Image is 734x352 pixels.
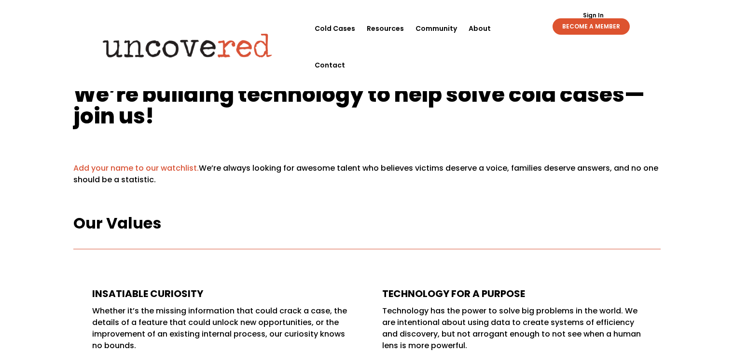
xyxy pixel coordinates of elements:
h3: Our Values [73,213,661,239]
span: e’re building technology to help solve cold cases—join us! [73,80,645,131]
strong: Insatiable Curiosity [92,287,203,300]
strong: Technology for a Purpose [382,287,525,300]
a: Cold Cases [315,10,355,47]
p: We’re always looking for awesome talent who believes victims deserve a voice, families deserve an... [73,162,661,186]
a: Sign In [578,13,609,18]
a: About [469,10,491,47]
a: Resources [367,10,404,47]
img: Uncovered logo [95,27,280,64]
h1: W [73,83,661,132]
p: Whether it’s the missing information that could crack a case, the details of a feature that could... [92,305,352,352]
p: Technology has the power to solve big problems in the world. We are intentional about using data ... [382,305,642,352]
a: Add your name to our watchlist. [73,162,199,174]
a: Contact [315,47,345,83]
a: BECOME A MEMBER [553,18,630,35]
a: Community [415,10,457,47]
